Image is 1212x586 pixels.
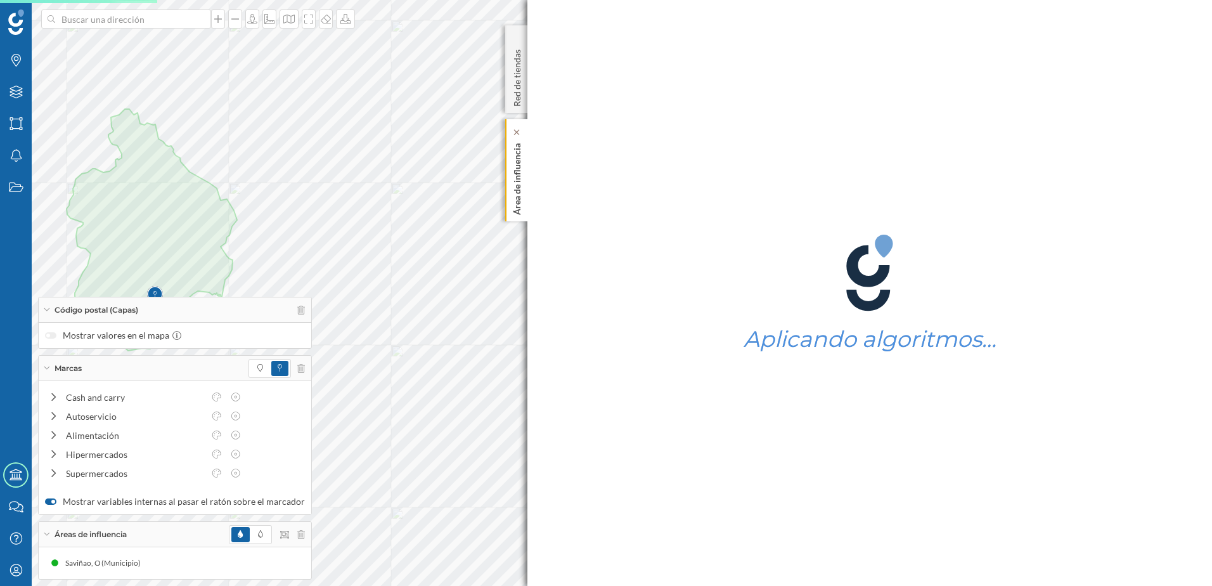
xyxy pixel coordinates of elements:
img: Geoblink Logo [8,10,24,35]
span: Áreas de influencia [55,529,127,540]
label: Mostrar variables internas al pasar el ratón sobre el marcador [45,495,305,508]
div: Supermercados [66,467,204,480]
p: Red de tiendas [511,44,524,107]
p: Área de influencia [511,138,524,215]
h1: Aplicando algoritmos… [744,327,996,351]
div: Autoservicio [66,410,204,423]
div: Cash and carry [66,391,204,404]
span: Soporte [25,9,70,20]
div: Hipermercados [66,448,204,461]
div: Alimentación [66,429,204,442]
span: Código postal (Capas) [55,304,138,316]
div: Saviñao, O (Municipio) [65,557,147,570]
label: Mostrar valores en el mapa [45,329,305,342]
img: Marker [147,283,163,308]
span: Marcas [55,363,82,374]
